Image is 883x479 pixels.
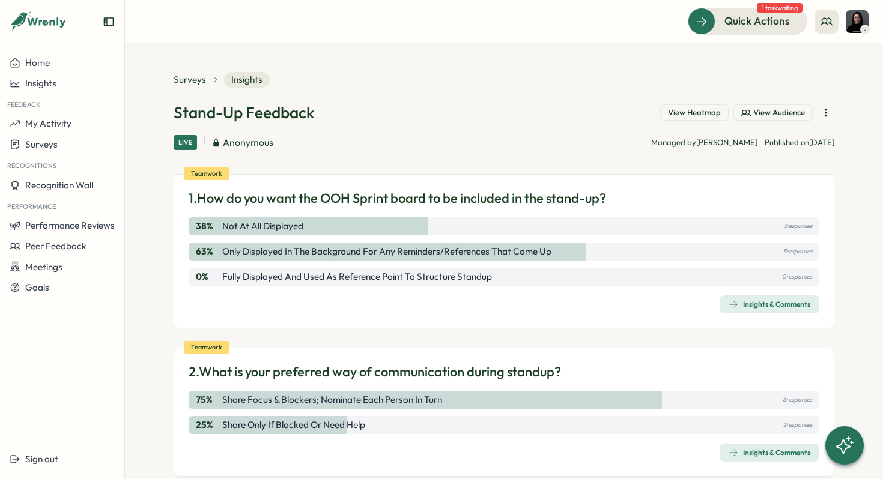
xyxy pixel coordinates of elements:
p: 25 % [196,418,220,432]
button: Insights & Comments [720,295,819,313]
span: Goals [25,282,49,293]
span: Insights [25,77,56,89]
span: [DATE] [809,137,834,147]
p: 1. How do you want the OOH Sprint board to be included in the stand-up? [189,189,606,208]
span: Meetings [25,261,62,273]
span: [PERSON_NAME] [696,137,757,147]
button: Expand sidebar [103,16,115,28]
span: Quick Actions [724,13,790,29]
p: 2. What is your preferred way of communication during standup? [189,363,561,381]
span: View Audience [753,107,805,118]
p: Published on [765,137,834,148]
p: Share focus & blockers; nominate each person in turn [222,393,442,406]
button: View Audience [733,104,813,121]
p: 2 responses [783,418,812,432]
p: 38 % [196,220,220,233]
p: 63 % [196,245,220,258]
span: Sign out [25,453,58,465]
div: Live [174,135,197,150]
span: 1 task waiting [757,3,803,13]
p: 75 % [196,393,220,406]
p: Share only if blocked or need help [222,418,365,432]
p: Not at all displayed [222,220,303,233]
span: Insights [224,72,270,88]
a: Surveys [174,73,206,86]
div: Teamwork [184,167,229,180]
span: Recognition Wall [25,179,93,191]
div: Insights & Comments [729,300,810,309]
p: Managed by [651,137,757,148]
div: Insights & Comments [729,448,810,457]
span: Peer Feedback [25,240,86,252]
p: Fully displayed and used as reference point to structure standup [222,270,492,283]
p: Only displayed in the background for any reminders/references that come up [222,245,551,258]
p: 6 responses [783,393,812,406]
div: Teamwork [184,341,229,354]
span: View Heatmap [668,107,721,118]
span: Anonymous [223,135,273,150]
p: 0 responses [782,270,812,283]
span: Surveys [25,139,58,150]
img: Lisa Scherer [846,10,869,33]
span: My Activity [25,118,71,129]
p: 5 responses [783,245,812,258]
p: 0 % [196,270,220,283]
button: Quick Actions [688,8,807,34]
span: Performance Reviews [25,220,115,231]
p: 3 responses [783,220,812,233]
span: Home [25,57,50,68]
button: View Heatmap [660,104,729,121]
h1: Stand-Up Feedback [174,102,314,123]
button: Insights & Comments [720,444,819,462]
